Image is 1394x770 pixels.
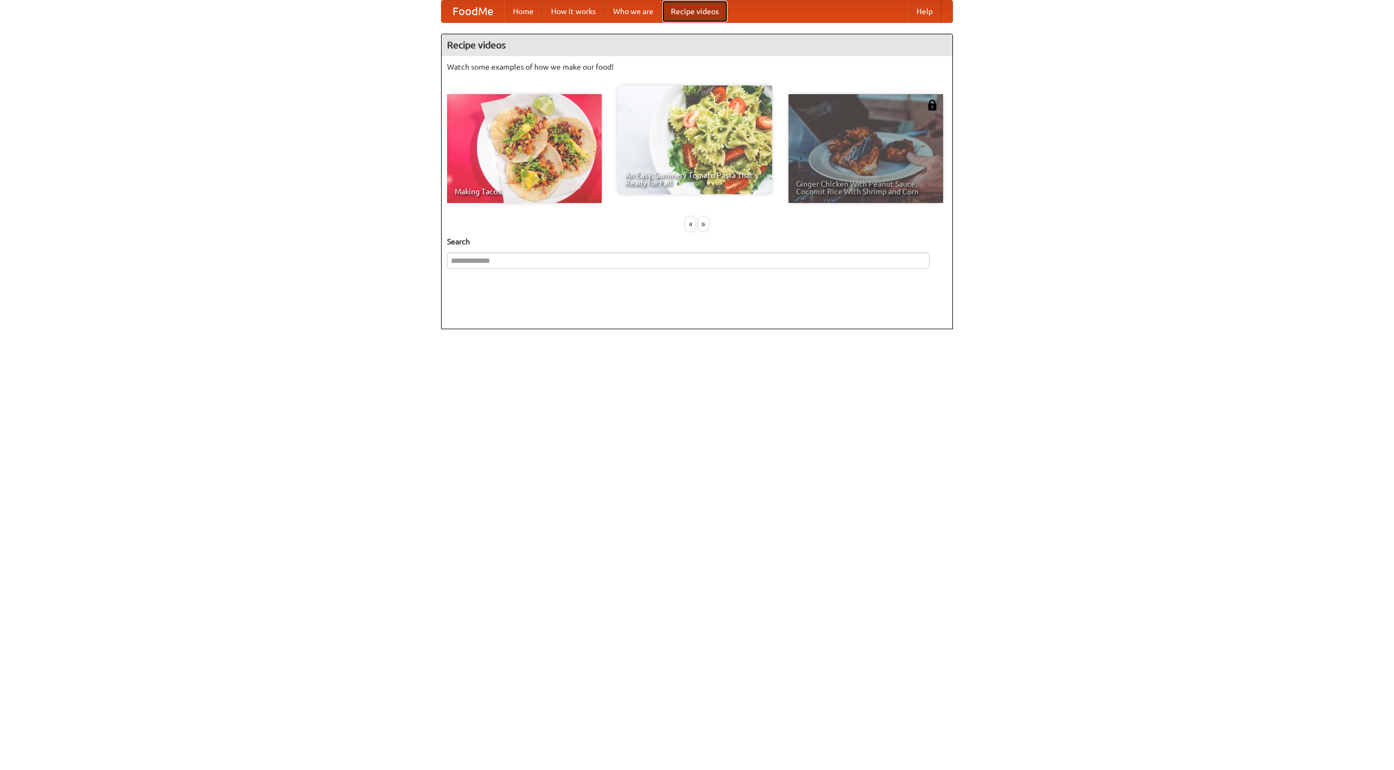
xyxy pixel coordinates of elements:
a: Making Tacos [447,94,602,203]
a: An Easy, Summery Tomato Pasta That's Ready for Fall [617,85,772,194]
a: How it works [542,1,604,22]
a: FoodMe [442,1,504,22]
a: Recipe videos [662,1,727,22]
a: Home [504,1,542,22]
h4: Recipe videos [442,34,952,56]
p: Watch some examples of how we make our food! [447,61,947,72]
span: Making Tacos [455,188,594,195]
span: An Easy, Summery Tomato Pasta That's Ready for Fall [625,171,765,187]
a: Who we are [604,1,662,22]
div: » [699,217,708,231]
img: 483408.png [927,100,938,110]
div: « [686,217,695,231]
h5: Search [447,236,947,247]
a: Help [908,1,941,22]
